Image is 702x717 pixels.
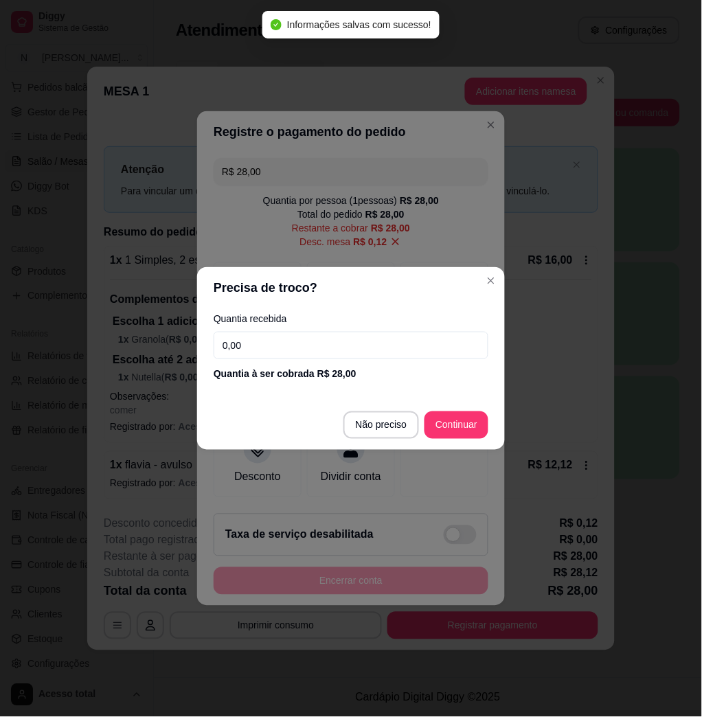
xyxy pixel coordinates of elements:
[271,19,282,30] span: check-circle
[214,314,488,323] label: Quantia recebida
[343,411,420,439] button: Não preciso
[287,19,431,30] span: Informações salvas com sucesso!
[214,367,488,381] div: Quantia à ser cobrada R$ 28,00
[424,411,488,439] button: Continuar
[197,267,505,308] header: Precisa de troco?
[480,270,502,292] button: Close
